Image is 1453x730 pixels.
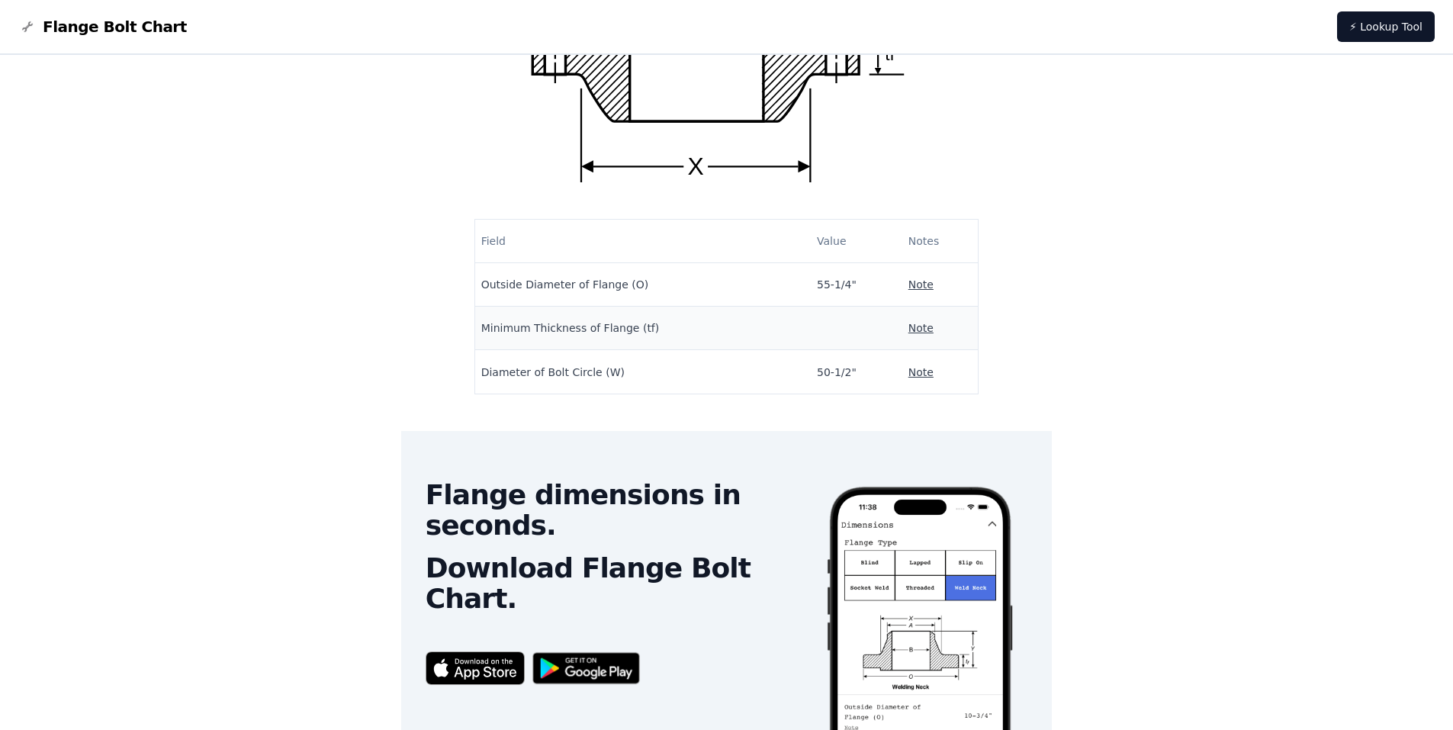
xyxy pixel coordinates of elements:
span: Flange Bolt Chart [43,16,187,37]
td: Minimum Thickness of Flange (tf) [475,307,811,350]
text: tf [886,44,895,64]
td: 55-1/4" [811,263,902,307]
td: Outside Diameter of Flange (O) [475,263,811,307]
button: Note [908,365,934,380]
button: Note [908,320,934,336]
th: Notes [902,220,979,263]
td: 50-1/2" [811,350,902,394]
a: Flange Bolt Chart LogoFlange Bolt Chart [18,16,187,37]
text: X [688,153,704,180]
img: Flange Bolt Chart Logo [18,18,37,36]
td: Diameter of Bolt Circle (W) [475,350,811,394]
img: Get it on Google Play [525,645,648,693]
h2: Flange dimensions in seconds. [426,480,801,541]
h2: Download Flange Bolt Chart. [426,553,801,614]
img: App Store badge for the Flange Bolt Chart app [426,651,525,684]
th: Value [811,220,902,263]
button: Note [908,277,934,292]
a: ⚡ Lookup Tool [1337,11,1435,42]
th: Field [475,220,811,263]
